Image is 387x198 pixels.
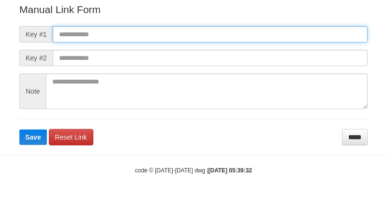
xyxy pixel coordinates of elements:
[19,50,53,66] span: Key #2
[25,133,41,141] span: Save
[208,167,252,174] strong: [DATE] 05:39:32
[19,26,53,42] span: Key #1
[19,2,368,16] p: Manual Link Form
[19,129,47,145] button: Save
[19,73,46,109] span: Note
[55,133,87,141] span: Reset Link
[49,129,93,145] a: Reset Link
[135,167,252,174] small: code © [DATE]-[DATE] dwg |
